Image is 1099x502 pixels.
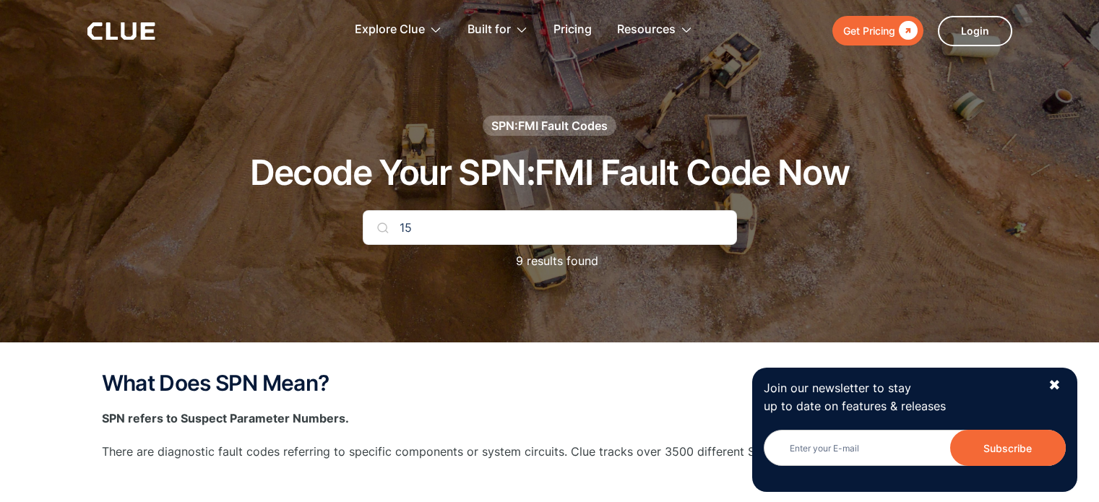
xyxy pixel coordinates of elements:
a: Pricing [553,7,592,53]
h2: What Does SPN Mean? [102,371,998,395]
div: SPN:FMI Fault Codes [491,118,608,134]
input: Search Your Code... [363,210,737,245]
input: Subscribe [950,430,1066,466]
p: There are diagnostic fault codes referring to specific components or system circuits. Clue tracks... [102,443,998,461]
div: Built for [467,7,528,53]
a: Get Pricing [832,16,923,46]
div: Explore Clue [355,7,442,53]
input: Enter your E-mail [764,430,1066,466]
div: Built for [467,7,511,53]
h1: Decode Your SPN:FMI Fault Code Now [250,154,850,192]
div: Resources [617,7,676,53]
div:  [895,22,918,40]
form: Newsletter [764,430,1066,480]
div: Explore Clue [355,7,425,53]
div: Resources [617,7,693,53]
div: ✖ [1048,376,1061,394]
div: Get Pricing [843,22,895,40]
p: ‍ [102,475,998,493]
p: 9 results found [501,252,598,270]
strong: SPN refers to Suspect Parameter Numbers. [102,411,349,425]
a: Login [938,16,1012,46]
p: Join our newsletter to stay up to date on features & releases [764,379,1035,415]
